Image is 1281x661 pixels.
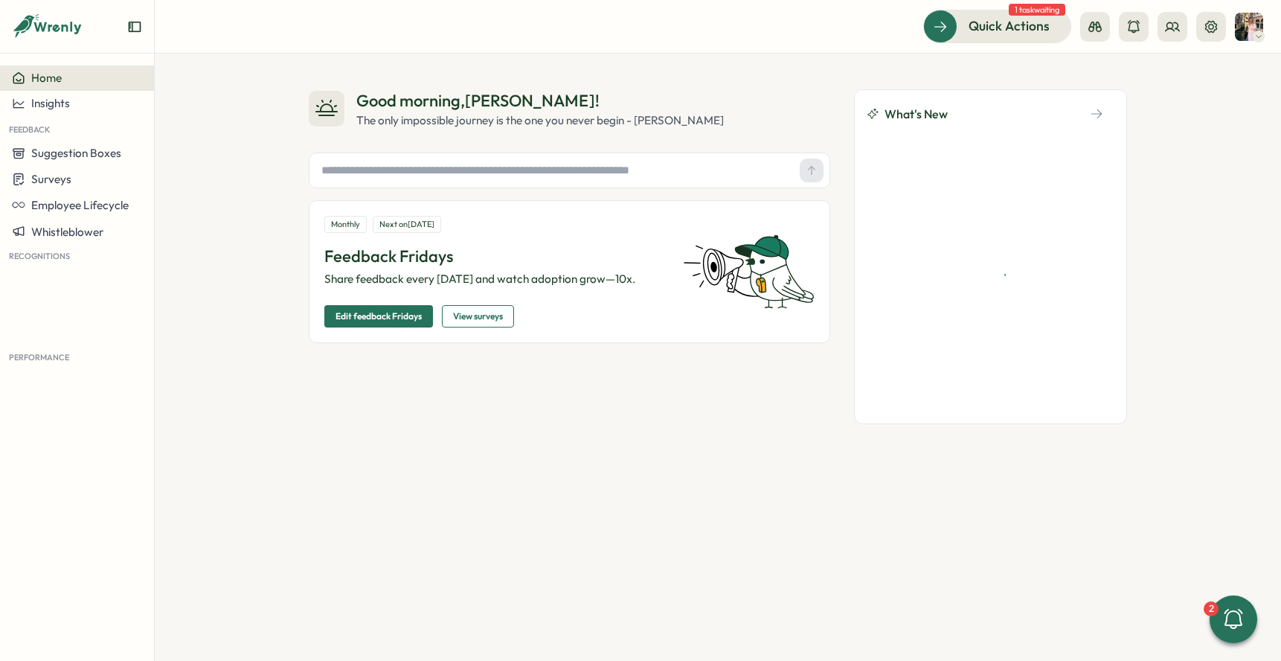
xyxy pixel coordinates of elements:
button: Quick Actions [923,10,1071,42]
div: The only impossible journey is the one you never begin - [PERSON_NAME] [356,112,724,129]
span: Home [31,71,62,85]
span: 1 task waiting [1009,4,1065,16]
button: Edit feedback Fridays [324,305,433,328]
span: Whistleblower [31,225,103,239]
span: Quick Actions [969,16,1050,36]
span: Suggestion Boxes [31,146,121,160]
span: Edit feedback Fridays [335,306,422,327]
div: Next on [DATE] [373,216,441,233]
span: Insights [31,96,70,110]
div: Good morning , [PERSON_NAME] ! [356,89,724,112]
span: View surveys [453,306,503,327]
span: Employee Lifecycle [31,198,129,212]
button: View surveys [442,305,514,328]
span: What's New [884,105,948,124]
div: 2 [1204,601,1219,616]
div: Monthly [324,216,367,233]
p: Share feedback every [DATE] and watch adoption grow—10x. [324,271,665,287]
p: Feedback Fridays [324,245,665,268]
button: Expand sidebar [127,19,142,34]
button: 2 [1210,595,1257,643]
span: Surveys [31,172,71,186]
img: Hannah Saunders [1235,13,1263,41]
